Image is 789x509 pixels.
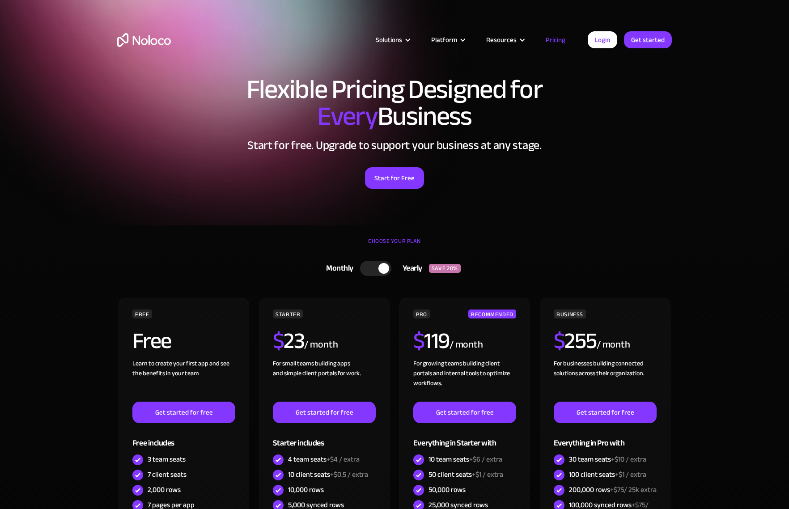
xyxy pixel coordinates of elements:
div: Solutions [376,34,402,46]
div: Resources [486,34,517,46]
a: Get started for free [132,402,235,423]
a: Get started for free [273,402,376,423]
span: +$0.5 / extra [330,468,368,481]
div: 2,000 rows [148,485,181,495]
div: / month [597,338,630,352]
a: home [117,33,171,47]
div: 10 client seats [288,470,368,479]
h2: 119 [413,330,450,352]
div: PRO [413,310,430,318]
div: 7 client seats [148,470,187,479]
div: 200,000 rows [569,485,657,495]
div: 50 client seats [428,470,503,479]
a: Get started for free [554,402,657,423]
div: STARTER [273,310,303,318]
h1: Flexible Pricing Designed for Business [117,76,672,130]
div: BUSINESS [554,310,586,318]
div: 10 team seats [428,454,502,464]
span: +$1 / extra [472,468,503,481]
span: +$1 / extra [615,468,646,481]
a: Login [588,31,617,48]
div: / month [304,338,338,352]
div: Yearly [391,262,429,275]
h2: 255 [554,330,597,352]
div: Platform [420,34,475,46]
h2: Start for free. Upgrade to support your business at any stage. [117,139,672,152]
div: For small teams building apps and simple client portals for work. ‍ [273,359,376,402]
div: For growing teams building client portals and internal tools to optimize workflows. [413,359,516,402]
div: RECOMMENDED [468,310,516,318]
span: $ [413,320,424,362]
span: +$75/ 25k extra [610,483,657,496]
div: Resources [475,34,534,46]
span: +$10 / extra [611,453,646,466]
div: 4 team seats [288,454,360,464]
div: / month [450,338,483,352]
div: 100 client seats [569,470,646,479]
div: Monthly [315,262,360,275]
div: 50,000 rows [428,485,466,495]
a: Pricing [534,34,577,46]
div: Learn to create your first app and see the benefits in your team ‍ [132,359,235,402]
div: 10,000 rows [288,485,324,495]
span: $ [554,320,565,362]
div: FREE [132,310,152,318]
div: Everything in Starter with [413,423,516,452]
span: +$4 / extra [327,453,360,466]
div: 3 team seats [148,454,186,464]
span: $ [273,320,284,362]
div: Platform [431,34,457,46]
div: Starter includes [273,423,376,452]
div: SAVE 20% [429,264,461,273]
h2: 23 [273,330,305,352]
div: 30 team seats [569,454,646,464]
div: Everything in Pro with [554,423,657,452]
div: CHOOSE YOUR PLAN [117,234,672,257]
div: For businesses building connected solutions across their organization. ‍ [554,359,657,402]
a: Start for Free [365,167,424,189]
h2: Free [132,330,171,352]
div: Solutions [365,34,420,46]
a: Get started [624,31,672,48]
a: Get started for free [413,402,516,423]
span: Every [317,91,378,141]
div: Free includes [132,423,235,452]
span: +$6 / extra [469,453,502,466]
